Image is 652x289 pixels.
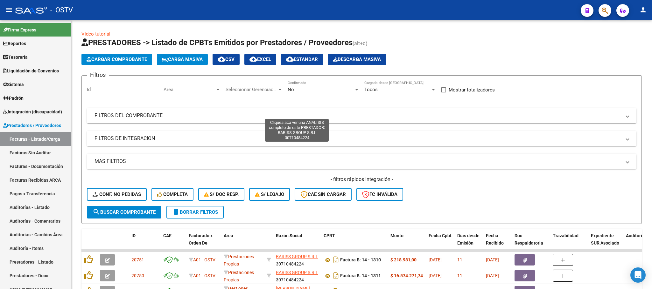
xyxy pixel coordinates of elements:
[87,206,161,218] button: Buscar Comprobante
[157,192,188,197] span: Completa
[249,188,290,201] button: S/ legajo
[3,81,24,88] span: Sistema
[321,229,388,257] datatable-header-cell: CPBT
[87,154,636,169] mat-expansion-panel-header: MAS FILTROS
[189,233,213,245] span: Facturado x Orden De
[340,258,381,263] strong: Factura B: 14 - 1310
[332,271,340,281] i: Descargar documento
[356,188,403,201] button: FC Inválida
[131,257,144,262] span: 20751
[204,192,239,197] span: S/ Doc Resp.
[129,229,161,257] datatable-header-cell: ID
[340,273,381,279] strong: Factura B: 14 - 1311
[224,233,233,238] span: Area
[332,255,340,265] i: Descargar documento
[429,233,452,238] span: Fecha Cpbt
[512,229,550,257] datatable-header-cell: Doc Respaldatoria
[429,273,442,278] span: [DATE]
[213,54,240,65] button: CSV
[186,229,221,257] datatable-header-cell: Facturado x Orden De
[87,176,636,183] h4: - filtros rápidos Integración -
[161,229,186,257] datatable-header-cell: CAE
[486,257,499,262] span: [DATE]
[300,192,346,197] span: CAE SIN CARGAR
[364,87,378,92] span: Todos
[5,6,13,14] mat-icon: menu
[87,57,147,62] span: Cargar Comprobante
[276,254,318,259] span: BARISS GROUP S.R.L
[449,86,495,94] span: Mostrar totalizadores
[95,158,621,165] mat-panel-title: MAS FILTROS
[81,54,152,65] button: Cargar Comprobante
[81,38,353,47] span: PRESTADORES -> Listado de CPBTs Emitidos por Prestadores / Proveedores
[273,229,321,257] datatable-header-cell: Razón Social
[193,257,215,262] span: A01 - OSTV
[249,55,257,63] mat-icon: cloud_download
[457,257,462,262] span: 11
[224,270,254,282] span: Prestaciones Propias
[486,233,504,245] span: Fecha Recibido
[276,233,302,238] span: Razón Social
[81,31,110,37] a: Video tutorial
[172,209,218,215] span: Borrar Filtros
[172,208,180,216] mat-icon: delete
[87,188,147,201] button: Conf. no pedidas
[333,57,381,62] span: Descarga Masiva
[388,229,426,257] datatable-header-cell: Monto
[131,233,136,238] span: ID
[221,229,264,257] datatable-header-cell: Area
[3,67,59,74] span: Liquidación de Convenios
[131,273,144,278] span: 20750
[276,253,319,266] div: 30710484224
[3,26,36,33] span: Firma Express
[3,95,24,102] span: Padrón
[286,55,294,63] mat-icon: cloud_download
[630,267,646,283] div: Open Intercom Messenger
[93,208,100,216] mat-icon: search
[193,273,215,278] span: A01 - OSTV
[50,3,73,17] span: - OSTV
[162,57,203,62] span: Carga Masiva
[295,188,352,201] button: CAE SIN CARGAR
[249,57,271,62] span: EXCEL
[281,54,323,65] button: Estandar
[457,273,462,278] span: 11
[455,229,483,257] datatable-header-cell: Días desde Emisión
[588,229,623,257] datatable-header-cell: Expediente SUR Asociado
[328,54,386,65] app-download-masive: Descarga masiva de comprobantes (adjuntos)
[457,233,480,245] span: Días desde Emisión
[626,233,645,238] span: Auditoria
[93,192,141,197] span: Conf. no pedidas
[3,40,26,47] span: Reportes
[87,131,636,146] mat-expansion-panel-header: FILTROS DE INTEGRACION
[87,108,636,123] mat-expansion-panel-header: FILTROS DEL COMPROBANTE
[198,188,245,201] button: S/ Doc Resp.
[255,192,284,197] span: S/ legajo
[483,229,512,257] datatable-header-cell: Fecha Recibido
[95,135,621,142] mat-panel-title: FILTROS DE INTEGRACION
[553,233,578,238] span: Trazabilidad
[550,229,588,257] datatable-header-cell: Trazabilidad
[390,233,403,238] span: Monto
[3,108,62,115] span: Integración (discapacidad)
[426,229,455,257] datatable-header-cell: Fecha Cpbt
[515,233,543,245] span: Doc Respaldatoria
[390,257,417,262] strong: $ 218.981,00
[157,54,208,65] button: Carga Masiva
[276,270,318,275] span: BARISS GROUP S.R.L
[390,273,423,278] strong: $ 16.574.271,74
[286,57,318,62] span: Estandar
[639,6,647,14] mat-icon: person
[288,87,294,92] span: No
[328,54,386,65] button: Descarga Masiva
[429,257,442,262] span: [DATE]
[486,273,499,278] span: [DATE]
[95,112,621,119] mat-panel-title: FILTROS DEL COMPROBANTE
[226,87,277,92] span: Seleccionar Gerenciador
[3,54,28,61] span: Tesorería
[324,233,335,238] span: CPBT
[218,55,225,63] mat-icon: cloud_download
[218,57,235,62] span: CSV
[3,122,61,129] span: Prestadores / Proveedores
[362,192,397,197] span: FC Inválida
